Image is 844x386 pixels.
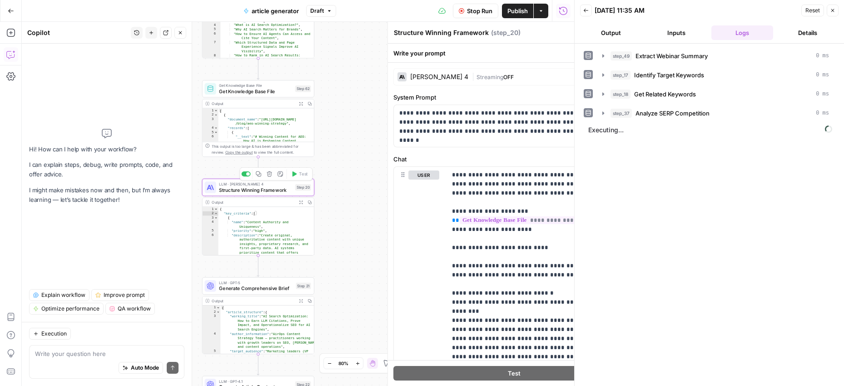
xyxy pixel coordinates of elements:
button: QA workflow [105,303,155,315]
span: Extract Webinar Summary [635,51,708,60]
p: I can explain steps, debug, write prompts, code, and offer advice. [29,160,184,179]
div: Output [212,199,294,205]
p: Hi! How can I help with your workflow? [29,145,184,154]
span: Test [507,369,520,378]
span: Toggle code folding, rows 2 through 73 [214,211,218,216]
div: 5 [203,27,221,32]
span: step_18 [611,90,631,99]
div: Output [212,101,294,107]
div: Get Knowledge Base FileGet Knowledge Base FileStep 62Output[ { "document_name":"[URL][DOMAIN_NAME... [202,80,314,157]
span: Analyze SERP Competition [635,109,710,118]
span: article generator [252,6,299,15]
div: 4 [203,331,221,349]
span: Toggle code folding, rows 4 through 8 [214,126,218,130]
div: 6 [203,31,221,40]
button: 0 ms [597,87,834,101]
span: Get Knowledge Base File [219,88,292,95]
button: 0 ms [597,68,834,82]
button: 0 ms [597,106,834,120]
span: Execution [41,330,67,338]
g: Edge from step_21 to step_22 [257,354,259,375]
button: Auto Mode [119,362,163,374]
span: OFF [503,74,514,80]
div: 8 [203,53,221,62]
span: Explain workflow [41,291,85,299]
div: Copilot [27,28,128,37]
div: Write your prompt [388,44,640,62]
span: Toggle code folding, rows 2 through 9 [214,113,218,117]
span: 0 ms [816,90,829,98]
span: 0 ms [816,71,829,79]
textarea: Structure Winning Framework [394,28,489,37]
div: LLM · GPT-5Generate Comprehensive BriefStep 21Output{ "article_structure":{ "working_title":"AI S... [202,277,314,354]
span: | [472,72,477,81]
span: Auto Mode [131,364,159,372]
div: 2 [203,310,221,315]
div: 3 [203,216,218,220]
span: Copy the output [225,150,253,155]
span: 0 ms [816,52,829,60]
button: Publish [502,4,533,18]
button: article generator [238,4,304,18]
span: Toggle code folding, rows 2 through 217 [216,310,220,315]
span: Executing... [586,123,835,137]
div: [PERSON_NAME] 4 [410,74,468,80]
span: step_49 [611,51,632,60]
div: Step 20 [295,184,311,190]
div: 1 [203,108,218,113]
button: Explain workflow [29,289,89,301]
button: Execution [29,328,71,340]
button: Generate with AI [568,47,635,59]
div: LLM · [PERSON_NAME] 4Structure Winning FrameworkStep 20TestOutput{ "key_criteria":[ { "name":"Con... [202,179,314,256]
span: Identify Target Keywords [634,70,704,80]
span: step_37 [611,109,632,118]
span: Get Knowledge Base File [219,83,292,89]
span: Publish [507,6,528,15]
div: 1 [203,207,218,211]
button: Test [288,169,310,179]
button: Inputs [645,25,707,40]
div: 3 [203,117,218,125]
span: Structure Winning Framework [219,186,292,194]
p: I might make mistakes now and then, but I’m always learning — let’s tackle it together! [29,185,184,205]
span: ( step_20 ) [491,28,521,37]
div: 4 [203,23,221,27]
div: 2 [203,113,218,117]
button: Draft [306,5,336,17]
span: step_17 [611,70,631,80]
span: Reset [805,6,820,15]
span: Get Related Keywords [634,90,696,99]
label: System Prompt [393,93,635,102]
button: Reset [801,5,824,16]
button: Test [393,366,635,381]
div: Step 21 [296,283,311,289]
div: Output [212,298,294,304]
div: 1 [203,306,221,310]
span: Toggle code folding, rows 5 through 7 [214,130,218,135]
div: 6 [203,233,218,268]
button: Output [580,25,642,40]
span: LLM · [PERSON_NAME] 4 [219,181,292,187]
div: 4 [203,220,218,229]
span: Test [299,170,308,177]
div: 2 [203,211,218,216]
g: Edge from step_20 to step_21 [257,256,259,276]
button: Optimize performance [29,303,104,315]
span: Stop Run [467,6,492,15]
div: 3 [203,314,221,331]
span: QA workflow [118,305,151,313]
label: Chat [393,155,635,164]
span: Toggle code folding, rows 1 through 10 [214,108,218,113]
span: Optimize performance [41,305,99,313]
span: 0 ms [816,109,829,117]
div: Step 62 [295,85,311,92]
span: Generate Comprehensive Brief [219,285,293,292]
button: Improve prompt [91,289,149,301]
button: Details [777,25,839,40]
span: LLM · GPT-4.1 [219,378,292,384]
button: Logs [711,25,773,40]
span: LLM · GPT-5 [219,280,293,286]
span: Toggle code folding, rows 1 through 74 [214,207,218,211]
button: 0 ms [597,49,834,63]
span: Toggle code folding, rows 3 through 12 [214,216,218,220]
